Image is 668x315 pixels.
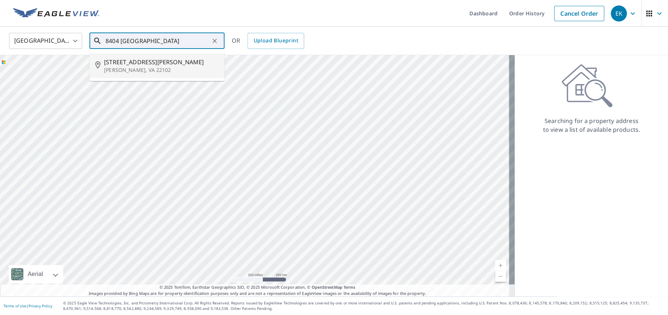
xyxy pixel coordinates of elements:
[9,31,82,51] div: [GEOGRAPHIC_DATA]
[28,303,52,308] a: Privacy Policy
[542,116,640,134] p: Searching for a property address to view a list of available products.
[311,284,342,290] a: OpenStreetMap
[343,284,356,290] a: Terms
[232,33,304,49] div: OR
[210,36,220,46] button: Clear
[104,58,219,66] span: [STREET_ADDRESS][PERSON_NAME]
[13,8,99,19] img: EV Logo
[26,265,45,283] div: Aerial
[4,304,52,308] p: |
[253,36,298,45] span: Upload Blueprint
[4,303,26,308] a: Terms of Use
[554,6,604,21] a: Cancel Order
[63,300,664,311] p: © 2025 Eagle View Technologies, Inc. and Pictometry International Corp. All Rights Reserved. Repo...
[247,33,304,49] a: Upload Blueprint
[611,5,627,22] div: EK
[160,284,356,291] span: © 2025 TomTom, Earthstar Geographics SIO, © 2025 Microsoft Corporation, ©
[495,271,506,282] a: Current Level 5, Zoom Out
[105,31,210,51] input: Search by address or latitude-longitude
[9,265,63,283] div: Aerial
[104,66,219,74] p: [PERSON_NAME], VA 22102
[495,260,506,271] a: Current Level 5, Zoom In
